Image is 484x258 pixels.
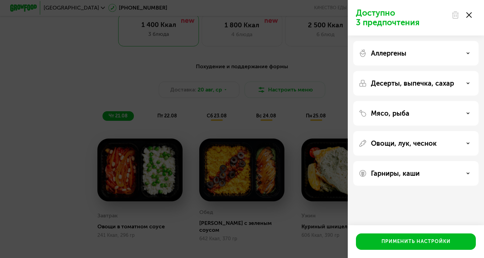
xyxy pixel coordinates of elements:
p: Овощи, лук, чеснок [371,139,437,147]
p: Доступно 3 предпочтения [356,8,447,27]
div: Применить настройки [381,238,451,245]
p: Мясо, рыба [371,109,409,117]
button: Применить настройки [356,233,476,250]
p: Аллергены [371,49,406,57]
p: Гарниры, каши [371,169,420,177]
p: Десерты, выпечка, сахар [371,79,454,87]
